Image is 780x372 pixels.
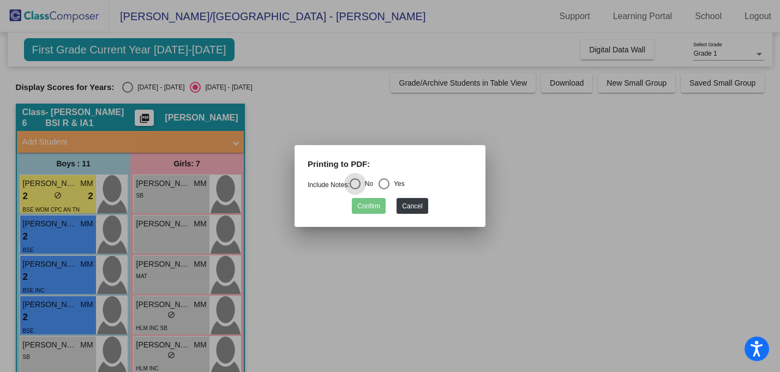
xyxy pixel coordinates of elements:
div: No [361,179,373,189]
mat-radio-group: Select an option [308,181,405,189]
a: Include Notes: [308,181,350,189]
label: Printing to PDF: [308,158,370,171]
button: Confirm [352,198,386,214]
button: Cancel [397,198,428,214]
div: Yes [389,179,405,189]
